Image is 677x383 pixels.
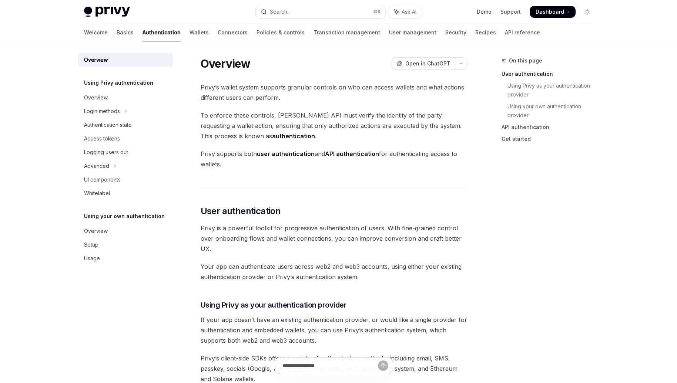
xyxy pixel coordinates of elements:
a: Overview [78,224,173,238]
span: ⌘ K [373,9,381,15]
span: Privy is a powerful toolkit for progressive authentication of users. With fine-grained control ov... [201,223,467,254]
a: Recipes [475,24,496,41]
a: Logging users out [78,146,173,159]
a: Transaction management [314,24,380,41]
strong: user authentication [257,150,315,157]
img: light logo [84,7,130,17]
a: Authentication state [78,118,173,132]
h1: Overview [201,57,251,70]
a: Access tokens [78,132,173,145]
span: If your app doesn’t have an existing authentication provider, or would like a single provider for... [201,315,467,346]
a: Demo [477,8,492,16]
span: Ask AI [402,8,416,16]
input: Ask a question... [282,357,378,374]
a: Using Privy as your authentication provider [502,80,599,101]
a: API reference [505,24,540,41]
a: Using your own authentication provider [502,101,599,121]
div: Authentication state [84,121,132,129]
a: UI components [78,173,173,186]
span: Privy supports both and for authenticating access to wallets. [201,149,467,169]
a: Overview [78,53,173,67]
span: Open in ChatGPT [405,60,450,67]
a: Overview [78,91,173,104]
div: Usage [84,254,100,263]
span: On this page [509,56,542,65]
span: Using Privy as your authentication provider [201,300,347,310]
div: Setup [84,240,98,249]
div: Overview [84,93,108,102]
button: Open in ChatGPT [392,57,455,70]
div: Logging users out [84,148,128,157]
div: Advanced [84,162,109,170]
div: UI components [84,175,121,184]
a: User management [389,24,436,41]
div: Search... [270,7,291,16]
div: Overview [84,227,108,235]
div: Access tokens [84,134,120,143]
h5: Using your own authentication [84,212,165,221]
strong: API authentication [325,150,379,157]
span: User authentication [201,205,281,217]
div: Whitelabel [84,189,110,198]
a: Whitelabel [78,187,173,200]
button: Open search [256,5,385,18]
button: Toggle Advanced section [78,159,173,173]
a: Get started [502,133,599,145]
a: Support [500,8,521,16]
a: API authentication [502,121,599,133]
a: Welcome [84,24,108,41]
div: Login methods [84,107,120,116]
h5: Using Privy authentication [84,78,153,87]
a: Basics [117,24,134,41]
a: Usage [78,252,173,265]
a: Security [445,24,466,41]
strong: authentication [272,132,315,140]
a: Policies & controls [257,24,305,41]
span: Dashboard [536,8,564,16]
span: Privy’s wallet system supports granular controls on who can access wallets and what actions diffe... [201,82,467,103]
div: Overview [84,55,108,64]
a: User authentication [502,68,599,80]
a: Wallets [190,24,209,41]
span: Your app can authenticate users across web2 and web3 accounts, using either your existing authent... [201,261,467,282]
a: Setup [78,238,173,251]
a: Authentication [143,24,181,41]
button: Toggle dark mode [582,6,593,18]
span: To enforce these controls, [PERSON_NAME] API must verify the identity of the party requesting a w... [201,110,467,141]
a: Connectors [218,24,248,41]
button: Toggle Login methods section [78,105,173,118]
button: Toggle assistant panel [389,5,422,18]
a: Dashboard [530,6,576,18]
button: Send message [378,360,388,371]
